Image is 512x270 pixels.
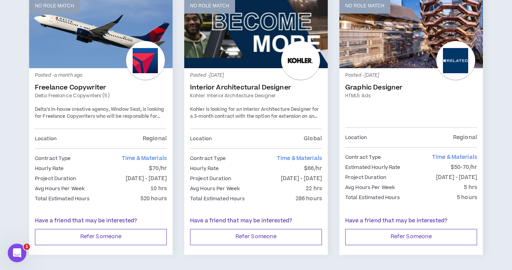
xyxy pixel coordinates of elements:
[281,174,322,183] p: [DATE] - [DATE]
[436,173,477,182] p: [DATE] - [DATE]
[35,164,64,173] p: Hourly Rate
[190,174,231,183] p: Project Duration
[277,155,322,162] span: Time & Materials
[190,194,245,203] p: Total Estimated Hours
[140,194,167,203] p: 520 hours
[190,134,212,143] p: Location
[190,84,322,91] a: Interior Architectural Designer
[126,174,167,183] p: [DATE] - [DATE]
[451,163,477,172] p: $50-70/hr
[457,193,477,202] p: 5 hours
[149,164,167,173] p: $70/hr
[345,193,400,202] p: Total Estimated Hours
[345,133,367,142] p: Location
[8,244,26,262] iframe: Intercom live chat
[190,184,240,193] p: Avg Hours Per Week
[453,133,477,142] p: Regional
[345,2,384,10] p: No Role Match
[190,72,322,79] p: Posted - [DATE]
[345,229,477,245] button: Refer Someone
[345,92,477,99] a: HTML5 Ads
[35,194,90,203] p: Total Estimated Hours
[150,184,167,193] p: 10 hrs
[190,164,219,173] p: Hourly Rate
[304,164,322,173] p: $66/hr
[304,134,322,143] p: Global
[345,183,395,192] p: Avg Hours Per Week
[345,173,386,182] p: Project Duration
[35,134,57,143] p: Location
[35,174,76,183] p: Project Duration
[190,106,319,126] span: Kohler is looking for an Interior Architecture Designer for a 3-month contract with the option fo...
[35,229,167,245] button: Refer Someone
[35,217,167,225] p: Have a friend that may be interested?
[190,154,226,163] p: Contract Type
[24,244,30,250] span: 1
[432,153,477,161] span: Time & Materials
[35,184,85,193] p: Avg Hours Per Week
[35,84,167,91] a: Freelance Copywriter
[190,229,322,245] button: Refer Someone
[296,194,322,203] p: 286 hours
[345,72,477,79] p: Posted - [DATE]
[190,92,322,99] a: Kohler: Interior Architecture Designer
[345,84,477,91] a: Graphic Designer
[306,184,322,193] p: 22 hrs
[35,92,167,99] a: Delta Freelance Copywriters (5)
[35,154,71,163] p: Contract Type
[464,183,477,192] p: 5 hrs
[190,217,322,225] p: Have a friend that may be interested?
[345,163,401,172] p: Estimated Hourly Rate
[345,217,477,225] p: Have a friend that may be interested?
[190,2,229,10] p: No Role Match
[143,134,167,143] p: Regional
[345,153,381,162] p: Contract Type
[35,106,165,133] span: Delta’s in-house creative agency, Window Seat, is looking for Freelance Copywriters who will be r...
[35,2,74,10] p: No Role Match
[35,72,167,79] p: Posted - a month ago
[122,155,167,162] span: Time & Materials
